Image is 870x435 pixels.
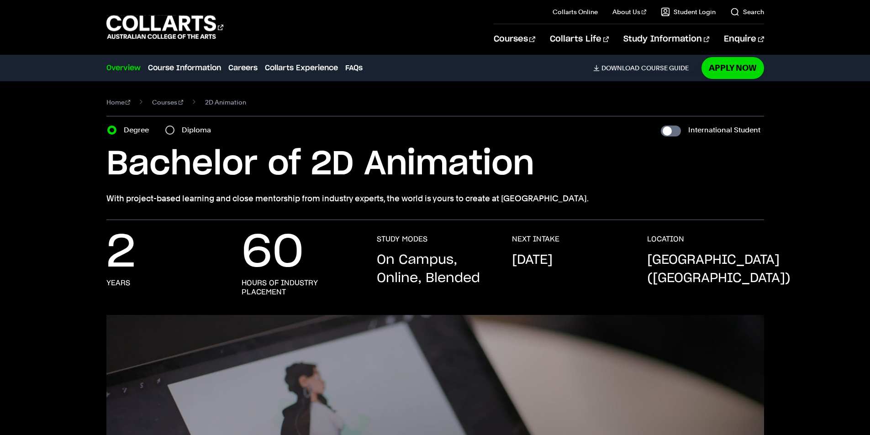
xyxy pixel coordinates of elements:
a: Search [730,7,764,16]
h3: Hours of industry placement [242,278,359,297]
h3: LOCATION [647,235,684,244]
a: Study Information [623,24,709,54]
a: DownloadCourse Guide [593,64,696,72]
a: Courses [152,96,183,109]
h3: Years [106,278,130,288]
a: Courses [494,24,535,54]
label: Diploma [182,124,216,136]
a: Overview [106,63,141,73]
label: Degree [124,124,154,136]
span: 2D Animation [205,96,246,109]
p: 60 [242,235,304,271]
span: Download [601,64,639,72]
a: Collarts Life [550,24,609,54]
a: FAQs [345,63,363,73]
a: Course Information [148,63,221,73]
p: With project-based learning and close mentorship from industry experts, the world is yours to cre... [106,192,764,205]
label: International Student [688,124,760,136]
a: About Us [612,7,646,16]
p: 2 [106,235,136,271]
a: Home [106,96,131,109]
p: [DATE] [512,251,553,269]
h1: Bachelor of 2D Animation [106,144,764,185]
a: Careers [228,63,258,73]
a: Collarts Online [553,7,598,16]
p: [GEOGRAPHIC_DATA] ([GEOGRAPHIC_DATA]) [647,251,791,288]
a: Collarts Experience [265,63,338,73]
a: Enquire [724,24,764,54]
p: On Campus, Online, Blended [377,251,494,288]
a: Apply Now [701,57,764,79]
div: Go to homepage [106,14,223,40]
h3: STUDY MODES [377,235,427,244]
a: Student Login [661,7,716,16]
h3: NEXT INTAKE [512,235,559,244]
